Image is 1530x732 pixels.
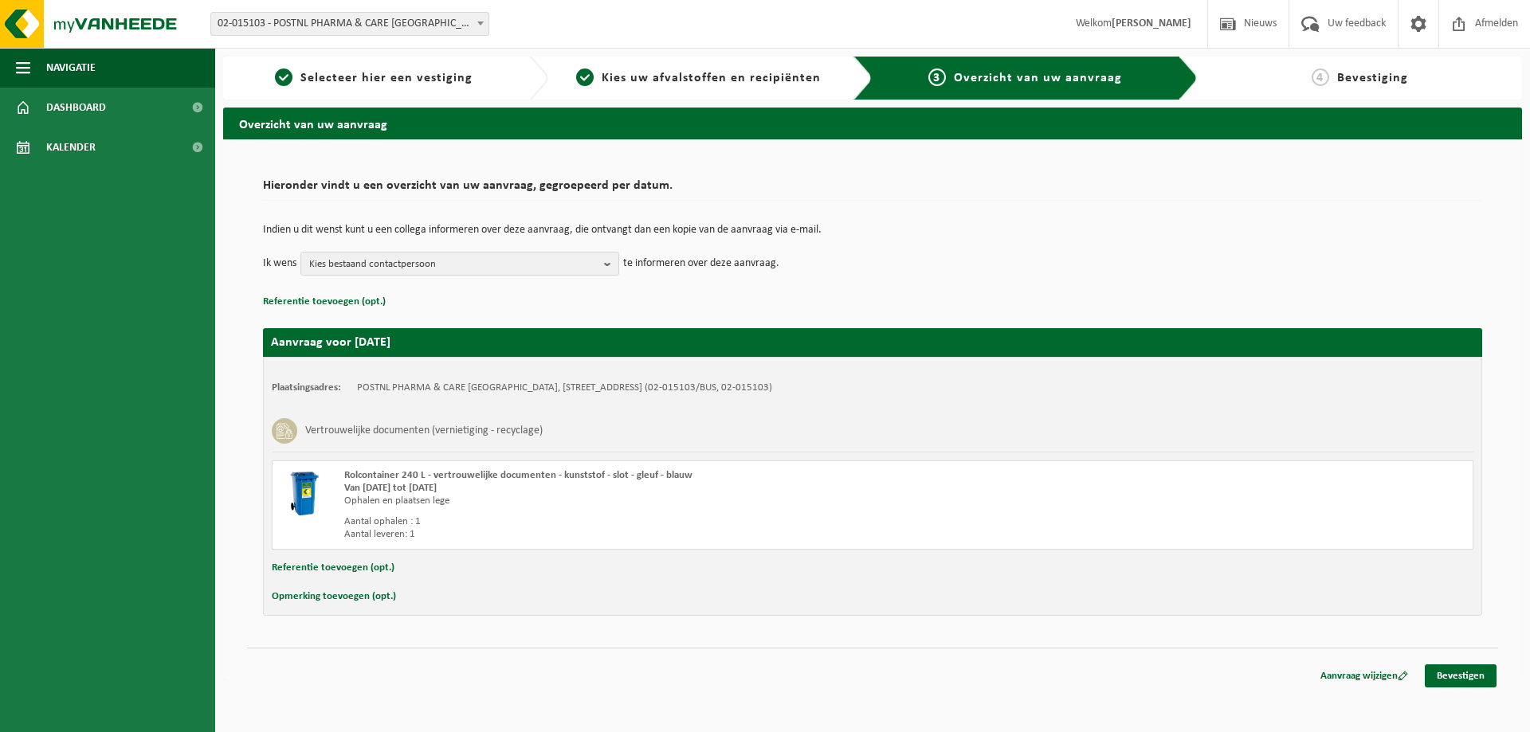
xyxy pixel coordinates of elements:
p: te informeren over deze aanvraag. [623,252,779,276]
span: 3 [928,69,946,86]
span: Dashboard [46,88,106,127]
span: Kies bestaand contactpersoon [309,252,598,276]
div: Ophalen en plaatsen lege [344,495,936,507]
a: Bevestigen [1425,664,1497,687]
h2: Overzicht van uw aanvraag [223,108,1522,139]
strong: Plaatsingsadres: [272,382,341,393]
td: POSTNL PHARMA & CARE [GEOGRAPHIC_DATA], [STREET_ADDRESS] (02-015103/BUS, 02-015103) [357,382,772,394]
span: Bevestiging [1337,72,1408,84]
span: 02-015103 - POSTNL PHARMA & CARE BELGIUM - TURNHOUT [211,13,488,35]
span: Navigatie [46,48,96,88]
button: Kies bestaand contactpersoon [300,252,619,276]
span: Kalender [46,127,96,167]
strong: [PERSON_NAME] [1112,18,1191,29]
p: Ik wens [263,252,296,276]
button: Referentie toevoegen (opt.) [272,558,394,578]
span: 4 [1312,69,1329,86]
strong: Aanvraag voor [DATE] [271,336,390,349]
strong: Van [DATE] tot [DATE] [344,483,437,493]
span: Overzicht van uw aanvraag [954,72,1122,84]
h3: Vertrouwelijke documenten (vernietiging - recyclage) [305,418,543,444]
div: Aantal leveren: 1 [344,528,936,541]
button: Referentie toevoegen (opt.) [263,292,386,312]
span: Rolcontainer 240 L - vertrouwelijke documenten - kunststof - slot - gleuf - blauw [344,470,692,480]
span: 02-015103 - POSTNL PHARMA & CARE BELGIUM - TURNHOUT [210,12,489,36]
h2: Hieronder vindt u een overzicht van uw aanvraag, gegroepeerd per datum. [263,179,1482,201]
span: 1 [275,69,292,86]
p: Indien u dit wenst kunt u een collega informeren over deze aanvraag, die ontvangt dan een kopie v... [263,225,1482,236]
span: Kies uw afvalstoffen en recipiënten [602,72,821,84]
span: 2 [576,69,594,86]
img: WB-0240-HPE-BE-09.png [280,469,328,517]
a: 2Kies uw afvalstoffen en recipiënten [556,69,841,88]
a: Aanvraag wijzigen [1308,664,1420,687]
a: 1Selecteer hier een vestiging [231,69,516,88]
div: Aantal ophalen : 1 [344,515,936,528]
button: Opmerking toevoegen (opt.) [272,586,396,607]
span: Selecteer hier een vestiging [300,72,473,84]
